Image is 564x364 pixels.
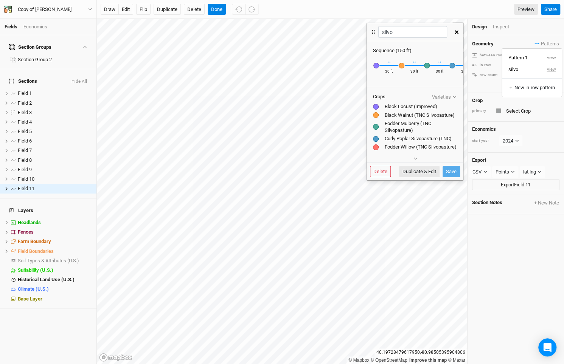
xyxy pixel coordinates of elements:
div: row count [472,72,505,78]
button: Save [443,166,460,177]
div: Headlands [18,220,92,226]
input: Select Crop [504,106,559,115]
div: Field 9 [18,167,92,173]
span: Field 2 [18,100,32,106]
div: Field 1 [18,90,92,96]
div: ↔ [463,54,468,65]
div: Field 8 [18,157,92,163]
div: CSV [472,168,482,176]
span: Farm Boundary [18,239,51,244]
span: Field 8 [18,157,32,163]
div: 30 ft [436,69,443,76]
div: Field 5 [18,129,92,135]
span: Sections [9,78,37,84]
button: lat,lng [520,166,545,178]
button: view [541,64,562,75]
div: lat,lng [523,168,536,176]
span: Field 3 [18,110,32,115]
button: CSV [469,166,491,178]
h4: Layers [5,203,92,218]
div: Field 4 [18,119,92,125]
button: Redo (^Z) [245,4,259,15]
div: Soil Types & Attributes (U.S.) [18,258,92,264]
div: 40.19728479617950 , -80.98505395904806 [374,349,467,356]
div: Fodder Willow (TNC Silvopasture) [373,144,457,150]
button: Duplicate [154,4,181,15]
div: start year [472,138,499,144]
span: Suitability (U.S.) [18,267,53,273]
div: Fences [18,229,92,235]
button: ExportField 11 [472,179,559,191]
div: Field 10 [18,176,92,182]
button: Undo (^z) [232,4,245,15]
button: Share [541,4,560,15]
span: Historical Land Use (U.S.) [18,277,75,282]
div: in row [472,62,505,68]
div: Points [496,168,509,176]
div: Field 7 [18,147,92,153]
div: 30 ft [461,69,469,76]
div: Design [472,23,487,30]
div: Field 3 [18,110,92,116]
button: Show section groups [81,45,88,50]
div: Farm Boundary [18,239,92,245]
button: view [541,52,562,64]
button: Points [492,166,518,178]
span: Base Layer [18,296,42,302]
div: between row [472,53,505,58]
a: OpenStreetMap [371,358,407,363]
button: Flip [136,4,151,15]
button: Patterns [534,40,559,48]
div: Historical Land Use (U.S.) [18,277,92,283]
button: + New Note [534,200,559,206]
div: primary [472,108,491,114]
div: Field 2 [18,100,92,106]
div: 30 ft [410,69,418,76]
div: Crops [373,93,457,100]
div: Field Boundaries [18,248,92,254]
div: Base Layer [18,296,92,302]
div: Inspect [493,23,520,30]
span: Field Boundaries [18,248,54,254]
a: Maxar [448,358,465,363]
div: Black Locust (Improved) [373,103,457,110]
div: 30 ft [385,69,393,76]
h4: Economics [472,126,559,132]
div: Field 6 [18,138,92,144]
span: Field 5 [18,129,32,134]
h4: Geometry [472,41,494,47]
button: Copy of [PERSON_NAME] [4,5,93,14]
div: Field 11 [18,186,92,192]
div: Fodder Mulberry (TNC Silvopasture) [373,120,457,134]
div: Black Walnut (TNC Silvopasture) [373,112,457,119]
button: draw [101,4,119,15]
span: Field 9 [18,167,32,172]
button: Done [208,4,226,15]
canvas: Map [97,19,467,364]
span: Field 11 [18,186,34,191]
div: Curly Poplar Silvopasture (TNC) [373,135,457,142]
div: Copy of Coffelt [18,6,71,13]
a: Fields [5,24,17,29]
div: ↔ [412,54,417,65]
button: Duplicate & Edit [399,166,440,177]
span: Headlands [18,220,41,225]
span: Field 1 [18,90,32,96]
div: Open Intercom Messenger [538,338,556,356]
button: Hide All [71,79,87,84]
div: ↔ [387,54,392,65]
span: Field 7 [18,147,32,153]
div: ↔ [437,54,442,65]
div: ＋ New in-row pattern [508,84,556,91]
a: Mapbox logo [99,353,132,362]
div: Climate (U.S.) [18,286,92,292]
a: Preview [514,4,538,15]
input: Pattern name [378,26,447,38]
span: Patterns [534,40,559,48]
a: Mapbox [348,358,369,363]
div: Sequence ( 150 ft ) [373,47,457,54]
h4: Crop [472,98,483,104]
h4: Export [472,157,559,163]
button: Pattern 1 [502,52,541,64]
